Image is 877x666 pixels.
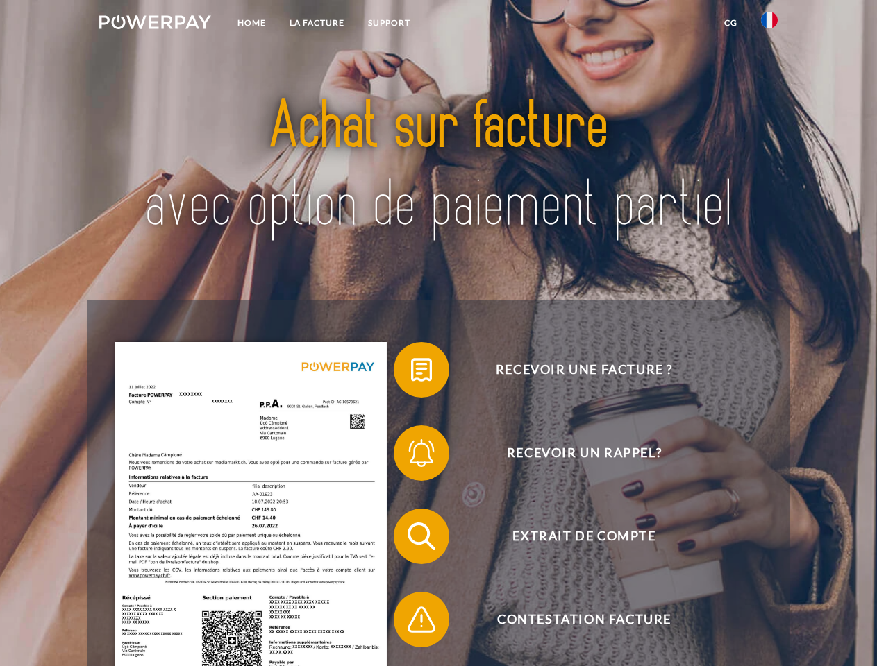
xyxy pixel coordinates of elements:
[394,425,755,481] button: Recevoir un rappel?
[414,342,754,398] span: Recevoir une facture ?
[404,602,439,637] img: qb_warning.svg
[712,10,749,35] a: CG
[414,425,754,481] span: Recevoir un rappel?
[404,352,439,387] img: qb_bill.svg
[414,509,754,564] span: Extrait de compte
[394,509,755,564] button: Extrait de compte
[394,592,755,647] button: Contestation Facture
[133,67,744,266] img: title-powerpay_fr.svg
[404,519,439,554] img: qb_search.svg
[356,10,422,35] a: Support
[99,15,211,29] img: logo-powerpay-white.svg
[404,436,439,470] img: qb_bell.svg
[761,12,778,28] img: fr
[414,592,754,647] span: Contestation Facture
[226,10,278,35] a: Home
[394,342,755,398] button: Recevoir une facture ?
[278,10,356,35] a: LA FACTURE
